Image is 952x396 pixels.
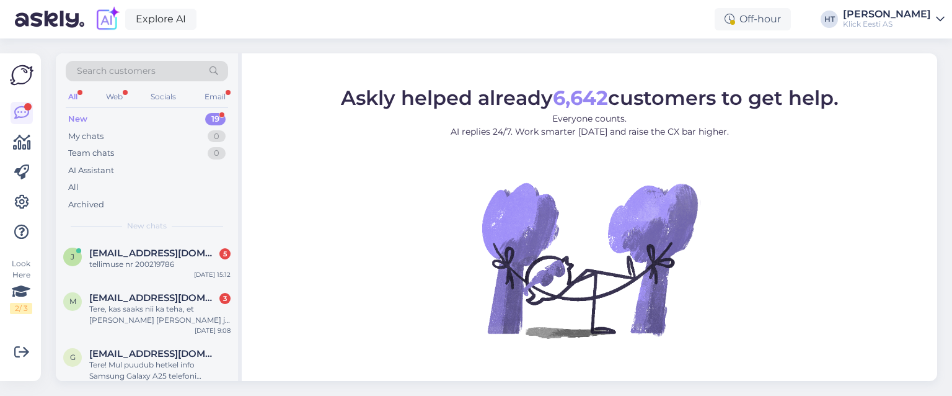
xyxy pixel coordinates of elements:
[70,353,76,362] span: g
[68,199,104,211] div: Archived
[68,147,114,160] div: Team chats
[208,147,226,160] div: 0
[341,85,839,109] span: Askly helped already customers to get help.
[89,304,231,326] div: Tere, kas saaks nii ka teha, et [PERSON_NAME] [PERSON_NAME] ja siis pannakse homme [PERSON_NAME] ...
[104,89,125,105] div: Web
[89,292,218,304] span: merilill466@gmail.com
[843,9,945,29] a: [PERSON_NAME]Klick Eesti AS
[77,65,156,78] span: Search customers
[341,112,839,138] p: Everyone counts. AI replies 24/7. Work smarter [DATE] and raise the CX bar higher.
[208,130,226,143] div: 0
[10,258,32,314] div: Look Here
[205,113,226,125] div: 19
[194,270,231,279] div: [DATE] 15:12
[715,8,791,30] div: Off-hour
[89,359,231,382] div: Tere! Mul puudub hetkel info Samsung Galaxy A25 telefoni saadaolevate värvide kohta. Suunan Teie ...
[66,89,80,105] div: All
[68,113,87,125] div: New
[69,297,76,306] span: m
[68,164,114,177] div: AI Assistant
[148,89,178,105] div: Socials
[478,148,701,371] img: No Chat active
[125,9,196,30] a: Explore AI
[89,348,218,359] span: griingreip@gmail.com
[843,19,931,29] div: Klick Eesti AS
[68,181,79,194] div: All
[127,220,167,232] span: New chats
[821,11,838,28] div: HT
[10,303,32,314] div: 2 / 3
[71,252,74,261] span: j
[89,248,218,259] span: janekritsmann5@gmail.com
[195,326,231,335] div: [DATE] 9:08
[89,259,231,270] div: tellimuse nr 200219786
[10,63,33,87] img: Askly Logo
[219,248,231,259] div: 5
[553,85,608,109] b: 6,642
[94,6,120,32] img: explore-ai
[68,130,104,143] div: My chats
[219,293,231,304] div: 3
[202,89,228,105] div: Email
[843,9,931,19] div: [PERSON_NAME]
